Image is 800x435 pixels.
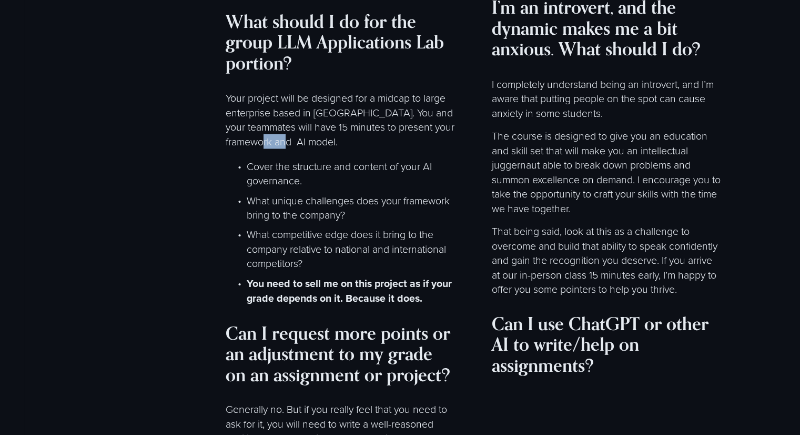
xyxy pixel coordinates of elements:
[247,226,457,270] p: What competitive edge does it bring to the company relative to national and international competi...
[492,76,723,120] p: I completely understand being an introvert, and I’m aware that putting people on the spot can cau...
[226,90,457,148] p: Your project will be designed for a midcap to large enterprise based in [GEOGRAPHIC_DATA]. You an...
[247,159,457,187] p: Cover the structure and content of your AI governance.
[226,10,449,74] strong: What should I do for the group LLM Applications Lab portion?
[492,128,723,215] p: The course is designed to give you an education and skill set that will make you an intellectual ...
[226,321,455,385] strong: Can I request more points or an adjustment to my grade on an assignment or project?
[492,223,723,296] p: That being said, look at this as a challenge to overcome and build that ability to speak confiden...
[247,193,457,222] p: What unique challenges does your framework bring to the company?
[247,275,454,305] strong: You need to sell me on this project as if your grade depends on it. Because it does.
[492,312,713,376] strong: Can I use ChatGPT or other AI to write/help on assignments?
